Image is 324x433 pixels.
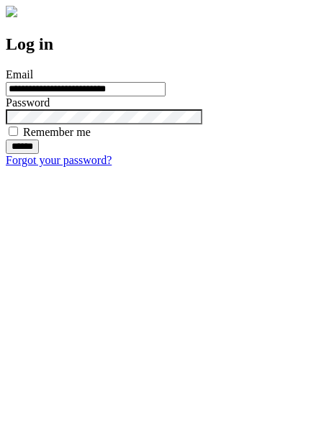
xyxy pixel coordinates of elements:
[6,68,33,81] label: Email
[6,6,17,17] img: logo-4e3dc11c47720685a147b03b5a06dd966a58ff35d612b21f08c02c0306f2b779.png
[23,126,91,138] label: Remember me
[6,96,50,109] label: Password
[6,35,318,54] h2: Log in
[6,154,112,166] a: Forgot your password?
